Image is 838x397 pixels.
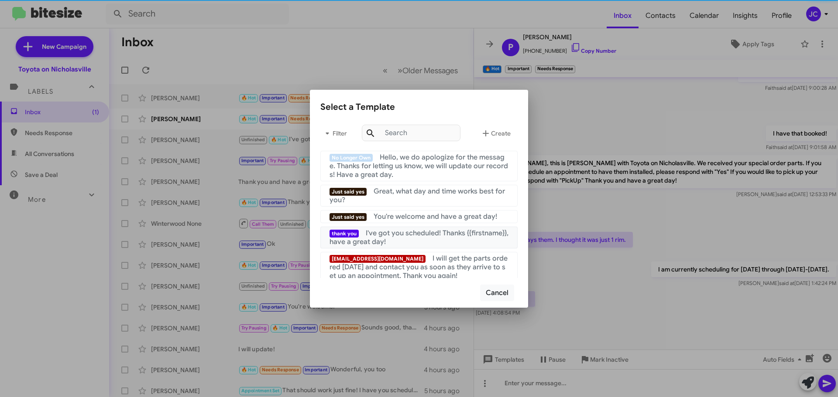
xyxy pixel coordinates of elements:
span: Filter [320,126,348,141]
span: Great, what day and time works best for you? [330,187,505,204]
input: Search [362,125,460,141]
span: I've got you scheduled! Thanks {{firstname}}, have a great day! [330,229,508,246]
span: You're welcome and have a great day! [374,212,497,221]
span: Hello, we do apologize for the message. Thanks for letting us know, we will update our records! H... [330,153,508,179]
button: Create [474,123,518,144]
span: Just said yes [330,213,367,221]
span: I will get the parts ordered [DATE] and contact you as soon as they arrive to set up an appointme... [330,254,508,280]
span: No Longer Own [330,154,373,162]
span: [EMAIL_ADDRESS][DOMAIN_NAME] [330,255,426,263]
button: Cancel [480,285,514,301]
button: Filter [320,123,348,144]
span: thank you [330,230,359,238]
span: Create [481,126,511,141]
span: Just said yes [330,188,367,196]
div: Select a Template [320,100,518,114]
